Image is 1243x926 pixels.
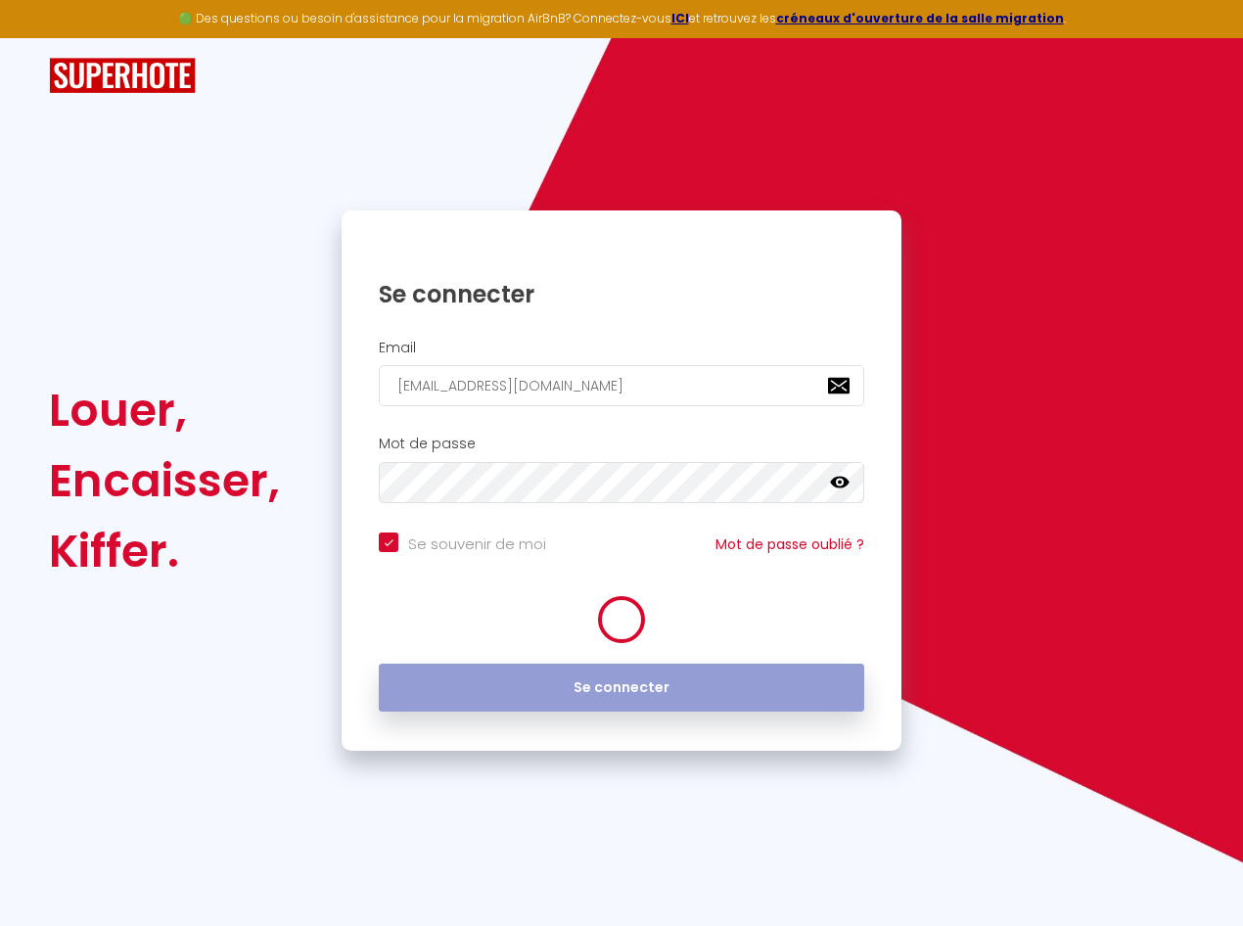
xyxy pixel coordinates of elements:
h2: Email [379,340,864,356]
input: Ton Email [379,365,864,406]
div: Louer, [49,375,280,445]
a: Mot de passe oublié ? [715,534,864,554]
a: créneaux d'ouverture de la salle migration [776,10,1064,26]
a: ICI [671,10,689,26]
div: Kiffer. [49,516,280,586]
h2: Mot de passe [379,436,864,452]
h1: Se connecter [379,279,864,309]
div: Encaisser, [49,445,280,516]
button: Se connecter [379,664,864,713]
img: SuperHote logo [49,58,196,94]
